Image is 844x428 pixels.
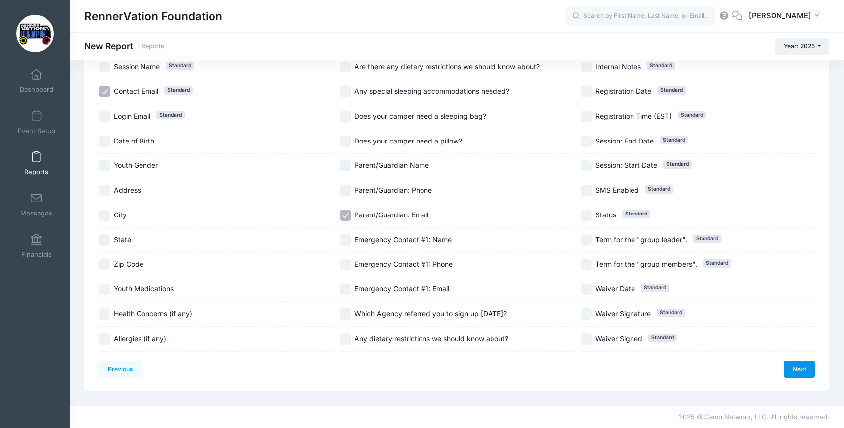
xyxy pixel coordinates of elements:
[99,361,141,378] a: Previous
[663,160,692,168] span: Standard
[703,259,731,267] span: Standard
[99,259,110,271] input: Zip Code
[354,285,449,293] span: Emergency Contact #1: Email
[114,112,150,120] span: Login Email
[340,284,351,295] input: Emergency Contact #1: Email
[595,309,651,318] span: Waiver Signature
[595,112,672,120] span: Registration Time (EST)
[581,136,592,147] input: Session: End DateStandard
[354,211,428,219] span: Parent/Guardian: Email
[693,235,721,243] span: Standard
[595,260,697,268] span: Term for the "group members".
[99,86,110,97] input: Contact EmailStandard
[340,62,351,73] input: Are there any dietary restrictions we should know about?
[16,15,54,52] img: RennerVation Foundation
[340,210,351,221] input: Parent/Guardian: Email
[164,86,193,94] span: Standard
[166,62,194,70] span: Standard
[595,62,641,71] span: Internal Notes
[775,38,829,55] button: Year: 2025
[660,136,688,144] span: Standard
[581,210,592,221] input: StatusStandard
[354,87,509,95] span: Any special sleeping accommodations needed?
[595,137,654,145] span: Session: End Date
[641,284,669,292] span: Standard
[581,333,592,345] input: Waiver SignedStandard
[354,62,540,71] span: Are there any dietary restrictions we should know about?
[354,112,486,120] span: Does your camper need a sleeping bag?
[84,41,164,51] h1: New Report
[581,86,592,97] input: Registration DateStandard
[340,308,351,320] input: Which Agency referred you to sign up [DATE]?
[581,62,592,73] input: Internal NotesStandard
[99,333,110,345] input: Allergies (if any)
[679,413,829,421] span: 2025 © Camp Network, LLC. All rights reserved.
[581,284,592,295] input: Waiver DateStandard
[114,334,166,343] span: Allergies (if any)
[114,87,158,95] span: Contact Email
[566,6,715,26] input: Search by First Name, Last Name, or Email...
[581,259,592,271] input: Term for the "group members".Standard
[595,161,657,169] span: Session: Start Date
[99,111,110,122] input: Login EmailStandard
[657,86,686,94] span: Standard
[648,334,677,342] span: Standard
[99,136,110,147] input: Date of Birth
[13,64,60,98] a: Dashboard
[99,62,110,73] input: Session NameStandard
[354,260,453,268] span: Emergency Contact #1: Phone
[156,111,185,119] span: Standard
[99,210,110,221] input: City
[581,234,592,246] input: Term for the "group leader".Standard
[622,210,650,218] span: Standard
[742,5,829,28] button: [PERSON_NAME]
[354,186,432,194] span: Parent/Guardian: Phone
[114,62,160,71] span: Session Name
[595,211,616,219] span: Status
[645,185,673,193] span: Standard
[141,43,164,50] a: Reports
[595,235,687,244] span: Term for the "group leader".
[595,87,651,95] span: Registration Date
[581,111,592,122] input: Registration Time (EST)Standard
[13,228,60,263] a: Financials
[114,211,127,219] span: City
[647,62,675,70] span: Standard
[354,309,507,318] span: Which Agency referred you to sign up [DATE]?
[340,259,351,271] input: Emergency Contact #1: Phone
[340,136,351,147] input: Does your camper need a pillow?
[657,309,685,317] span: Standard
[595,285,635,293] span: Waiver Date
[13,146,60,181] a: Reports
[354,235,452,244] span: Emergency Contact #1: Name
[784,42,815,50] span: Year: 2025
[340,185,351,196] input: Parent/Guardian: Phone
[678,111,706,119] span: Standard
[114,260,143,268] span: Zip Code
[114,161,158,169] span: Youth Gender
[99,234,110,246] input: State
[354,334,508,343] span: Any dietary restrictions we should know about?
[99,284,110,295] input: Youth Medications
[21,250,52,259] span: Financials
[24,168,48,176] span: Reports
[99,185,110,196] input: Address
[340,86,351,97] input: Any special sleeping accommodations needed?
[20,85,53,94] span: Dashboard
[749,10,811,21] span: [PERSON_NAME]
[99,308,110,320] input: Health Concerns (if any)
[114,235,131,244] span: State
[340,160,351,172] input: Parent/Guardian Name
[581,160,592,172] input: Session: Start DateStandard
[99,160,110,172] input: Youth Gender
[354,137,462,145] span: Does your camper need a pillow?
[114,309,192,318] span: Health Concerns (if any)
[595,186,639,194] span: SMS Enabled
[18,127,55,135] span: Event Setup
[20,209,52,217] span: Messages
[340,333,351,345] input: Any dietary restrictions we should know about?
[354,161,429,169] span: Parent/Guardian Name
[114,137,154,145] span: Date of Birth
[114,285,174,293] span: Youth Medications
[784,361,815,378] a: Next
